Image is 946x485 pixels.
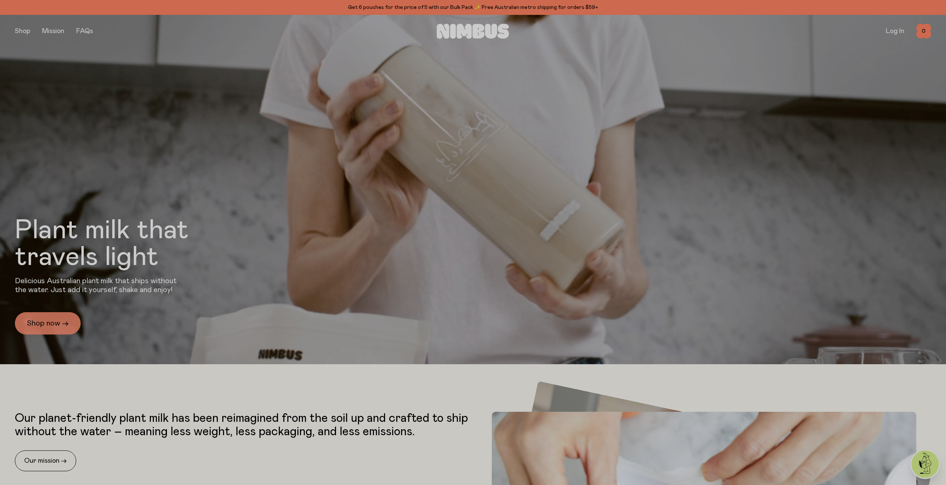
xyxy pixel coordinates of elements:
h1: Plant milk that travels light [15,217,229,271]
div: Get 6 pouches for the price of 5 with our Bulk Pack ✨ Free Australian metro shipping for orders $59+ [15,3,931,12]
a: Mission [42,28,64,35]
img: agent [911,450,939,478]
button: 0 [916,24,931,39]
a: Log In [886,28,904,35]
p: Delicious Australian plant milk that ships without the water. Just add it yourself, shake and enjoy! [15,277,181,294]
a: Shop now → [15,312,81,334]
p: Our planet-friendly plant milk has been reimagined from the soil up and crafted to ship without t... [15,412,469,439]
a: FAQs [76,28,93,35]
a: Our mission → [15,450,76,471]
